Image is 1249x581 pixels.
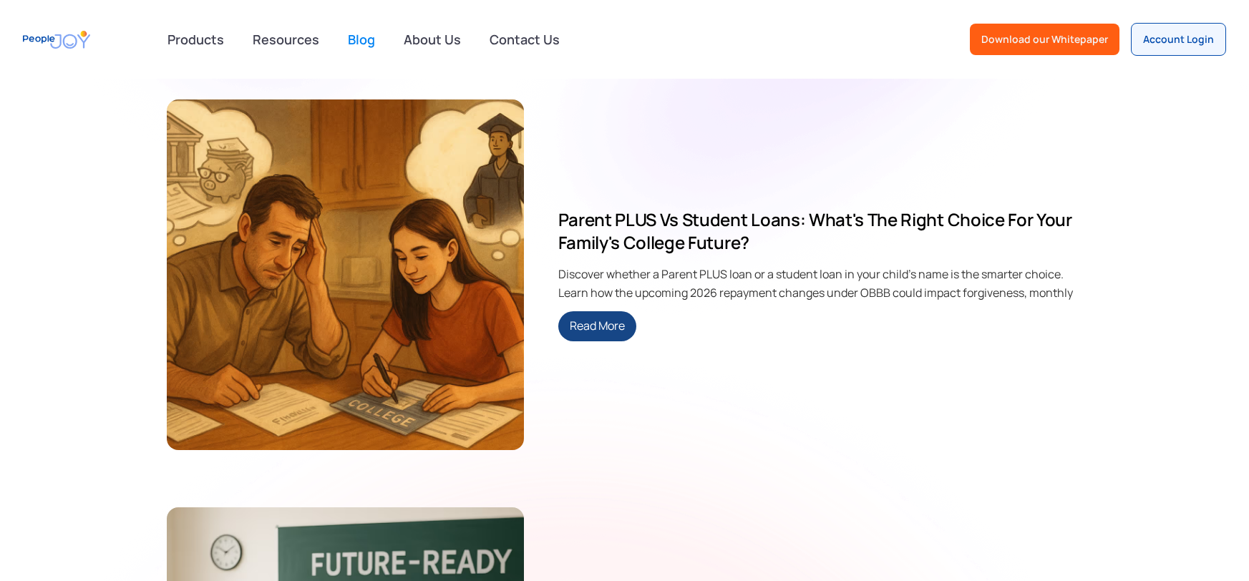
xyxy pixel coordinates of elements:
img: Father and daughter at a kitchen table, the father worried about bills while the daughter imagine... [167,99,524,450]
a: Blog [339,24,384,55]
div: Discover whether a Parent PLUS loan or a student loan in your child’s name is the smarter choice.... [558,265,1083,300]
a: Contact Us [481,24,568,55]
div: Account Login [1143,32,1214,47]
h2: Parent PLUS vs Student Loans: What's the Right Choice for Your Family's College Future? [558,208,1083,254]
a: home [23,24,90,56]
a: Resources [244,24,328,55]
div: Download our Whitepaper [981,32,1108,47]
a: About Us [395,24,470,55]
a: Read More [558,311,636,341]
a: Account Login [1131,23,1226,56]
a: Download our Whitepaper [970,24,1119,55]
div: Products [159,25,233,54]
